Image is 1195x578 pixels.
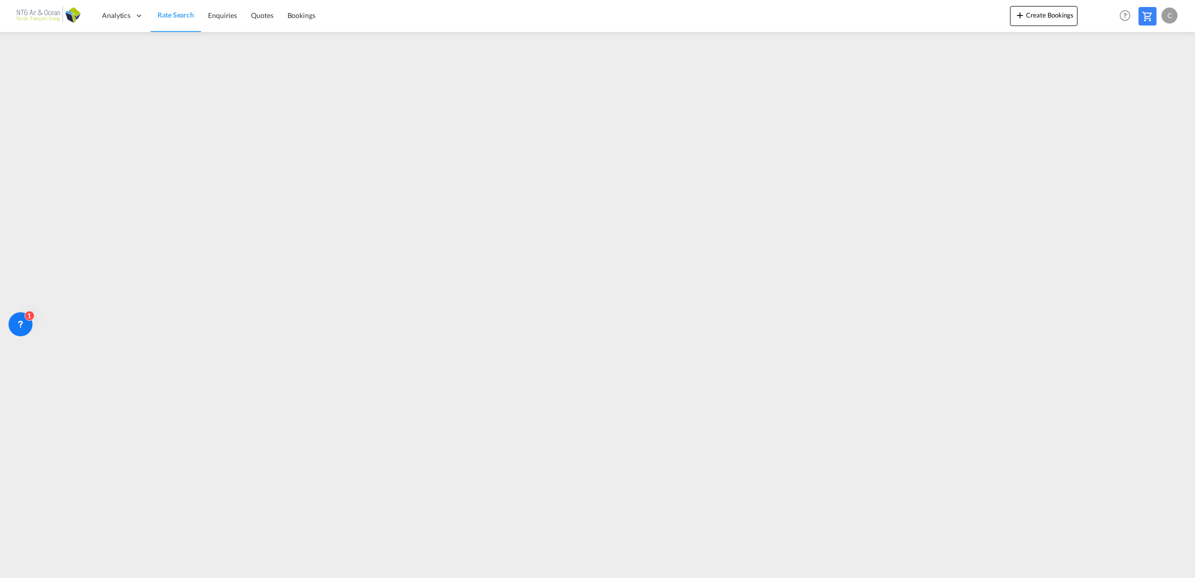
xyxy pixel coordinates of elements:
[251,11,273,20] span: Quotes
[1161,8,1177,24] div: C
[287,11,315,20] span: Bookings
[102,11,130,21] span: Analytics
[15,5,82,27] img: b56e2f00b01711ecb5ec2b6763d4c6fb.png
[1010,6,1077,26] button: icon-plus 400-fgCreate Bookings
[1116,7,1133,24] span: Help
[157,11,194,19] span: Rate Search
[1116,7,1138,25] div: Help
[1014,9,1026,21] md-icon: icon-plus 400-fg
[208,11,237,20] span: Enquiries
